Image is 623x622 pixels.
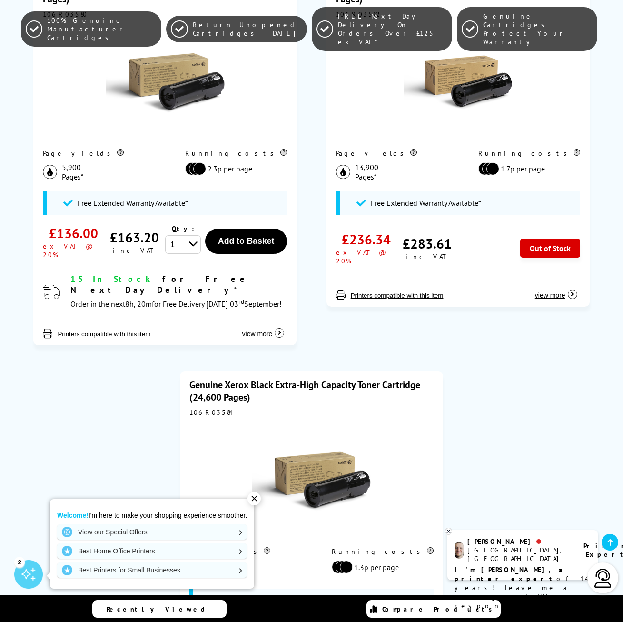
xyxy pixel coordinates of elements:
[57,524,247,540] a: View our Special Offers
[252,421,371,541] img: Xerox Black Extra-High Capacity Toner Cartridge (24,600 Pages)
[398,23,517,142] img: Xerox Black High Capacity Toner Cartridge (13,900 Pages)
[62,162,84,181] span: 5,900 Pages*
[110,229,159,246] div: £163.20
[467,546,572,563] div: [GEOGRAPHIC_DATA], [GEOGRAPHIC_DATA]
[218,236,274,246] span: Add to Basket
[532,281,580,300] button: view more
[57,562,247,578] a: Best Printers for Small Businesses
[593,569,613,588] img: user-headset-light.svg
[455,565,591,611] p: of 14 years! Leave me a message and I'll respond ASAP
[483,12,593,46] span: Genuine Cartridges Protect Your Warranty
[520,239,580,258] div: Out of Stock
[247,492,261,505] div: ✕
[113,246,156,255] div: inc VAT
[332,561,429,573] li: 1.3p per page
[57,512,89,519] strong: Welcome!
[336,165,350,179] img: black_icon.svg
[336,149,417,158] div: Page yields
[366,600,501,618] a: Compare Products
[382,605,497,613] span: Compare Products
[185,162,282,175] li: 2.3p per page
[535,291,565,299] span: view more
[55,330,153,338] button: Printers compatible with this item
[332,547,434,556] div: Running costs
[239,320,287,338] button: view more
[355,162,378,181] span: 13,900 Pages*
[478,162,575,175] li: 1.7p per page
[78,198,188,208] span: Free Extended Warranty Available*
[47,16,157,42] span: 100% Genuine Manufacturer Cartridges
[70,299,282,309] span: Order in the next for Free Delivery [DATE] 03 September!
[478,149,580,158] div: Running costs
[455,542,464,559] img: ashley-livechat.png
[185,149,287,158] div: Running costs
[338,12,447,46] span: FREE Next Day Delivery On Orders Over £125 ex VAT*
[49,224,98,242] div: £136.00
[43,165,57,179] img: black_icon.svg
[172,224,194,233] span: Qty:
[70,273,249,295] span: for Free Next Day Delivery*
[14,557,25,567] div: 2
[125,299,152,309] span: 8h, 20m
[467,537,572,546] div: [PERSON_NAME]
[92,600,227,618] a: Recently Viewed
[107,605,215,613] span: Recently Viewed
[238,297,244,306] sup: rd
[189,408,434,417] div: 106R03584
[342,231,391,248] div: £236.34
[405,252,449,261] div: inc VAT
[57,511,247,520] p: I'm here to make your shopping experience smoother.
[106,23,225,142] img: Xerox Black Standard Toner Cartridge (5,900 Pages)
[57,543,247,559] a: Best Home Office Printers
[336,248,397,265] div: ex VAT @ 20%
[348,291,446,300] button: Printers compatible with this item
[189,379,420,403] a: Genuine Xerox Black Extra-High Capacity Toner Cartridge (24,600 Pages)
[455,565,565,583] b: I'm [PERSON_NAME], a printer expert
[43,149,124,158] div: Page yields
[371,198,481,208] span: Free Extended Warranty Available*
[193,20,302,38] span: Return Unopened Cartridges [DATE]
[70,273,287,311] div: modal_delivery
[43,242,104,259] div: ex VAT @ 20%
[205,229,287,254] button: Add to Basket
[242,330,273,338] span: view more
[403,235,452,252] div: £283.61
[70,273,154,284] span: 15 In Stock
